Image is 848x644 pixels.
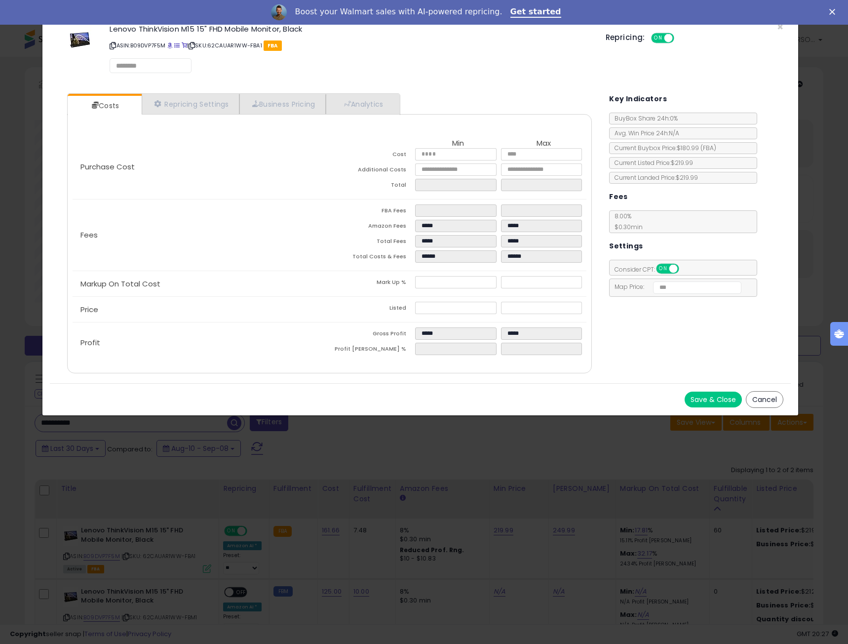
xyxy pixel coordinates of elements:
[610,114,678,122] span: BuyBox Share 24h: 0%
[330,163,416,179] td: Additional Costs
[609,191,628,203] h5: Fees
[606,34,645,41] h5: Repricing:
[415,139,501,148] th: Min
[610,129,679,137] span: Avg. Win Price 24h: N/A
[610,265,692,274] span: Consider CPT:
[610,144,716,152] span: Current Buybox Price:
[330,302,416,317] td: Listed
[657,265,669,273] span: ON
[326,94,399,114] a: Analytics
[672,34,688,42] span: OFF
[174,41,180,49] a: All offer listings
[330,204,416,220] td: FBA Fees
[73,163,330,171] p: Purchase Cost
[610,282,741,291] span: Map Price:
[609,93,667,105] h5: Key Indicators
[330,327,416,343] td: Gross Profit
[69,25,91,55] img: 416VR87LIEL._SL60_.jpg
[685,392,742,407] button: Save & Close
[271,4,287,20] img: Profile image for Adrian
[330,148,416,163] td: Cost
[777,20,783,34] span: ×
[330,276,416,291] td: Mark Up %
[746,391,783,408] button: Cancel
[264,40,282,51] span: FBA
[330,179,416,194] td: Total
[610,212,643,231] span: 8.00 %
[652,34,664,42] span: ON
[610,173,698,182] span: Current Landed Price: $219.99
[110,25,590,33] h3: Lenovo ThinkVision M15 15" FHD Mobile Monitor, Black
[73,280,330,288] p: Markup On Total Cost
[110,38,590,53] p: ASIN: B09DVP7F5M | SKU: 62CAUAR1WW-FBA1
[182,41,187,49] a: Your listing only
[510,7,561,18] a: Get started
[330,250,416,266] td: Total Costs & Fees
[610,159,693,167] span: Current Listed Price: $219.99
[501,139,587,148] th: Max
[68,96,141,116] a: Costs
[73,339,330,347] p: Profit
[330,220,416,235] td: Amazon Fees
[239,94,326,114] a: Business Pricing
[610,223,643,231] span: $0.30 min
[167,41,173,49] a: BuyBox page
[73,306,330,314] p: Price
[142,94,239,114] a: Repricing Settings
[677,144,716,152] span: $180.99
[700,144,716,152] span: ( FBA )
[330,343,416,358] td: Profit [PERSON_NAME] %
[330,235,416,250] td: Total Fees
[678,265,694,273] span: OFF
[829,9,839,15] div: Close
[73,231,330,239] p: Fees
[609,240,643,252] h5: Settings
[295,7,502,17] div: Boost your Walmart sales with AI-powered repricing.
